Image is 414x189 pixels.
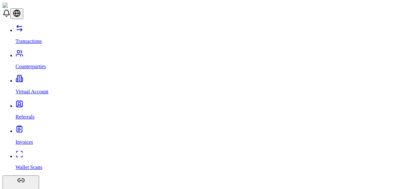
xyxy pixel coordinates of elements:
[16,103,411,120] a: Referrals
[16,114,411,120] p: Referrals
[16,89,411,95] p: Virtual Account
[16,153,411,170] a: Wallet Scans
[16,38,411,44] p: Transactions
[16,128,411,145] a: Invoices
[16,164,411,170] p: Wallet Scans
[16,78,411,95] a: Virtual Account
[16,27,411,44] a: Transactions
[3,3,41,8] img: ShieldPay Logo
[16,53,411,69] a: Counterparties
[16,139,411,145] p: Invoices
[16,64,411,69] p: Counterparties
